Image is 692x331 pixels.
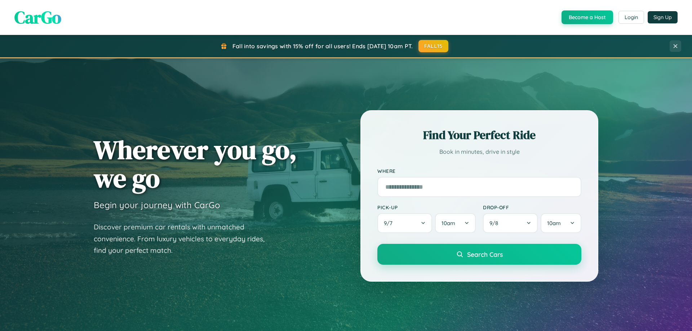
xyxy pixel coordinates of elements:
[377,213,432,233] button: 9/7
[541,213,581,233] button: 10am
[562,10,613,24] button: Become a Host
[483,204,581,210] label: Drop-off
[94,221,274,256] p: Discover premium car rentals with unmatched convenience. From luxury vehicles to everyday rides, ...
[418,40,449,52] button: FALL15
[618,11,644,24] button: Login
[489,220,502,227] span: 9 / 8
[377,244,581,265] button: Search Cars
[483,213,538,233] button: 9/8
[377,204,476,210] label: Pick-up
[94,200,220,210] h3: Begin your journey with CarGo
[442,220,455,227] span: 10am
[547,220,561,227] span: 10am
[14,5,61,29] span: CarGo
[377,147,581,157] p: Book in minutes, drive in style
[377,168,581,174] label: Where
[94,135,297,192] h1: Wherever you go, we go
[648,11,678,23] button: Sign Up
[435,213,476,233] button: 10am
[467,250,503,258] span: Search Cars
[377,127,581,143] h2: Find Your Perfect Ride
[232,43,413,50] span: Fall into savings with 15% off for all users! Ends [DATE] 10am PT.
[384,220,396,227] span: 9 / 7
